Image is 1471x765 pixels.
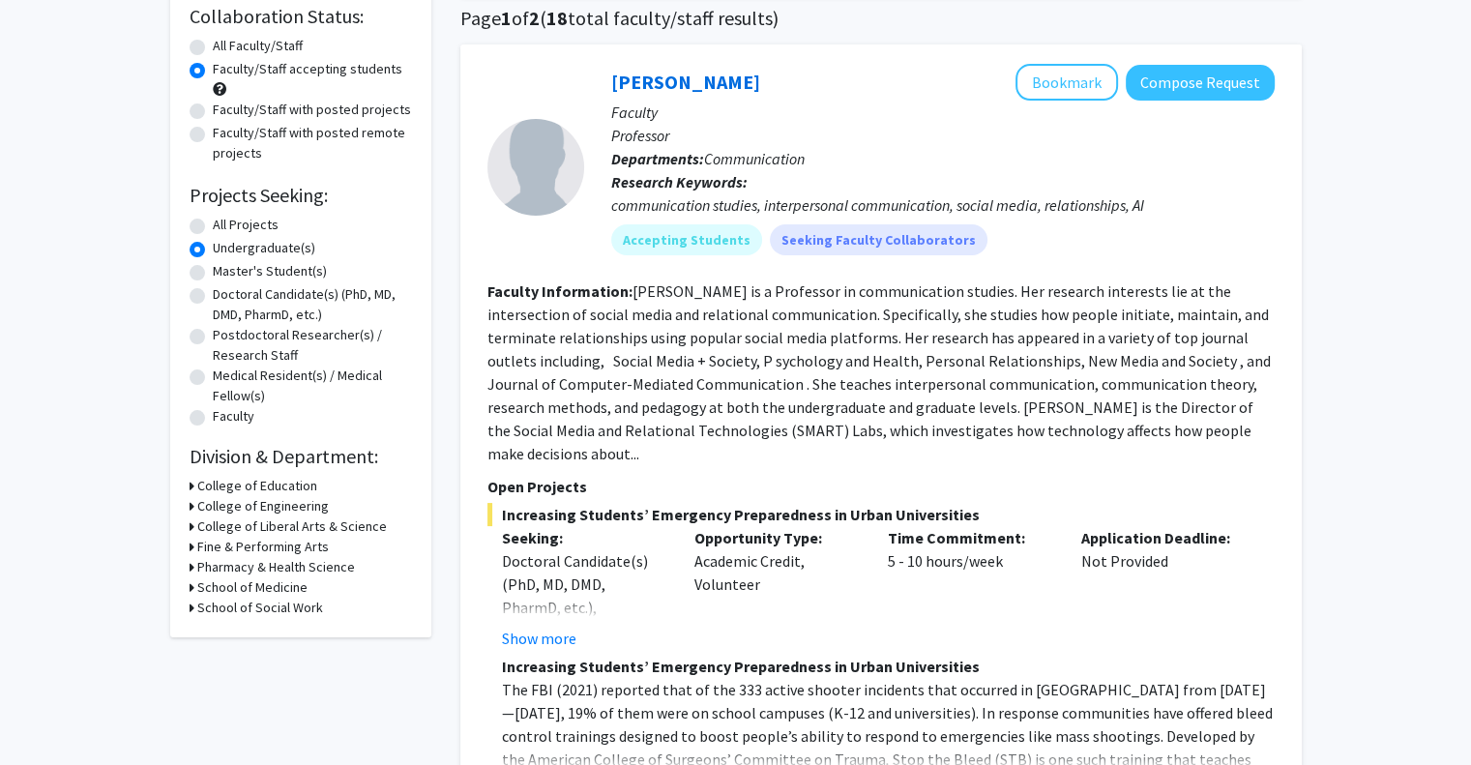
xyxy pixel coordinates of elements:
span: 18 [546,6,568,30]
fg-read-more: [PERSON_NAME] is a Professor in communication studies. Her research interests lie at the intersec... [487,281,1274,463]
h2: Division & Department: [190,445,412,468]
p: Seeking: [502,526,666,549]
label: Faculty/Staff accepting students [213,59,402,79]
button: Compose Request to Stephanie Tong [1126,65,1275,101]
h2: Projects Seeking: [190,184,412,207]
label: Faculty/Staff with posted remote projects [213,123,412,163]
label: Faculty [213,406,254,427]
h3: Fine & Performing Arts [197,537,329,557]
b: Departments: [611,149,704,168]
label: Medical Resident(s) / Medical Fellow(s) [213,366,412,406]
div: Academic Credit, Volunteer [680,526,873,650]
p: Application Deadline: [1081,526,1246,549]
label: Doctoral Candidate(s) (PhD, MD, DMD, PharmD, etc.) [213,284,412,325]
h3: College of Education [197,476,317,496]
span: 1 [501,6,512,30]
div: Not Provided [1067,526,1260,650]
span: Increasing Students’ Emergency Preparedness in Urban Universities [487,503,1275,526]
label: Undergraduate(s) [213,238,315,258]
label: Master's Student(s) [213,261,327,281]
b: Research Keywords: [611,172,748,191]
mat-chip: Accepting Students [611,224,762,255]
iframe: Chat [15,678,82,750]
b: Faculty Information: [487,281,633,301]
h3: College of Liberal Arts & Science [197,516,387,537]
span: Communication [704,149,805,168]
p: Faculty [611,101,1275,124]
p: Professor [611,124,1275,147]
span: 2 [529,6,540,30]
div: communication studies, interpersonal communication, social media, relationships, AI [611,193,1275,217]
div: 5 - 10 hours/week [873,526,1067,650]
h3: College of Engineering [197,496,329,516]
a: [PERSON_NAME] [611,70,760,94]
label: All Faculty/Staff [213,36,303,56]
div: Doctoral Candidate(s) (PhD, MD, DMD, PharmD, etc.), Postdoctoral Researcher(s) / Research Staff, ... [502,549,666,689]
button: Add Stephanie Tong to Bookmarks [1015,64,1118,101]
label: Faculty/Staff with posted projects [213,100,411,120]
strong: Increasing Students’ Emergency Preparedness in Urban Universities [502,657,980,676]
label: Postdoctoral Researcher(s) / Research Staff [213,325,412,366]
h3: Pharmacy & Health Science [197,557,355,577]
h1: Page of ( total faculty/staff results) [460,7,1302,30]
mat-chip: Seeking Faculty Collaborators [770,224,987,255]
h2: Collaboration Status: [190,5,412,28]
h3: School of Social Work [197,598,323,618]
h3: School of Medicine [197,577,308,598]
p: Opportunity Type: [694,526,859,549]
label: All Projects [213,215,279,235]
button: Show more [502,627,576,650]
p: Open Projects [487,475,1275,498]
p: Time Commitment: [888,526,1052,549]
